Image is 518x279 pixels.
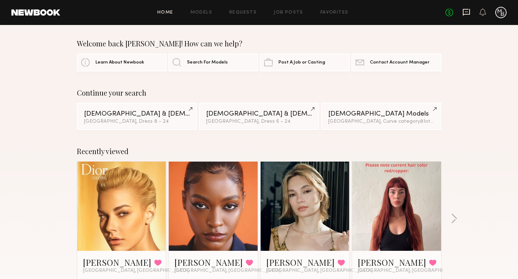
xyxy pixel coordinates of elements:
[84,111,190,117] div: [DEMOGRAPHIC_DATA] & [DEMOGRAPHIC_DATA] Models
[174,257,243,268] a: [PERSON_NAME]
[199,103,319,130] a: [DEMOGRAPHIC_DATA] & [DEMOGRAPHIC_DATA] Models[GEOGRAPHIC_DATA], Dress 6 - 24
[77,103,197,130] a: [DEMOGRAPHIC_DATA] & [DEMOGRAPHIC_DATA] Models[GEOGRAPHIC_DATA], Dress 8 - 24
[370,60,429,65] span: Contact Account Manager
[174,268,281,274] span: [GEOGRAPHIC_DATA], [GEOGRAPHIC_DATA]
[420,119,451,124] span: & 1 other filter
[274,10,303,15] a: Job Posts
[358,257,426,268] a: [PERSON_NAME]
[77,147,441,156] div: Recently viewed
[83,257,151,268] a: [PERSON_NAME]
[187,60,228,65] span: Search For Models
[190,10,212,15] a: Models
[206,119,312,124] div: [GEOGRAPHIC_DATA], Dress 6 - 24
[328,119,434,124] div: [GEOGRAPHIC_DATA], Curve category
[328,111,434,117] div: [DEMOGRAPHIC_DATA] Models
[84,119,190,124] div: [GEOGRAPHIC_DATA], Dress 8 - 24
[266,257,335,268] a: [PERSON_NAME]
[321,103,441,130] a: [DEMOGRAPHIC_DATA] Models[GEOGRAPHIC_DATA], Curve category&1other filter
[351,54,441,71] a: Contact Account Manager
[206,111,312,117] div: [DEMOGRAPHIC_DATA] & [DEMOGRAPHIC_DATA] Models
[77,54,167,71] a: Learn About Newbook
[278,60,325,65] span: Post A Job or Casting
[266,268,372,274] span: [GEOGRAPHIC_DATA], [GEOGRAPHIC_DATA]
[83,268,189,274] span: [GEOGRAPHIC_DATA], [GEOGRAPHIC_DATA]
[95,60,144,65] span: Learn About Newbook
[168,54,258,71] a: Search For Models
[77,39,441,48] div: Welcome back [PERSON_NAME]! How can we help?
[157,10,173,15] a: Home
[358,268,464,274] span: [GEOGRAPHIC_DATA], [GEOGRAPHIC_DATA]
[229,10,257,15] a: Requests
[320,10,349,15] a: Favorites
[260,54,350,71] a: Post A Job or Casting
[77,88,441,97] div: Continue your search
